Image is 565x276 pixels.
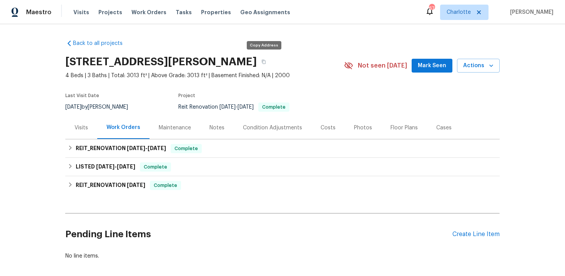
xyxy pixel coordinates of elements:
span: Complete [151,182,180,189]
div: Cases [436,124,452,132]
span: Tasks [176,10,192,15]
span: Visits [73,8,89,16]
span: [DATE] [127,182,145,188]
span: Last Visit Date [65,93,99,98]
div: No line items. [65,252,500,260]
h2: Pending Line Items [65,217,452,252]
div: Create Line Item [452,231,500,238]
span: Actions [463,61,494,71]
span: Charlotte [447,8,471,16]
span: Work Orders [131,8,166,16]
div: Floor Plans [391,124,418,132]
span: [PERSON_NAME] [507,8,553,16]
div: by [PERSON_NAME] [65,102,137,112]
span: Project [178,93,195,98]
span: Properties [201,8,231,16]
span: Complete [259,105,289,109]
div: LISTED [DATE]-[DATE]Complete [65,158,500,176]
span: Reit Renovation [178,104,289,110]
span: [DATE] [65,104,81,110]
h6: REIT_RENOVATION [76,181,145,190]
span: Maestro [26,8,52,16]
h6: REIT_RENOVATION [76,144,166,153]
h6: LISTED [76,162,135,172]
span: Projects [98,8,122,16]
div: 67 [429,5,434,12]
span: Complete [141,163,170,171]
button: Actions [457,59,500,73]
a: Back to all projects [65,40,139,47]
div: Costs [321,124,336,132]
div: Condition Adjustments [243,124,302,132]
span: Not seen [DATE] [358,62,407,69]
span: - [219,104,254,110]
span: [DATE] [238,104,254,110]
span: [DATE] [127,145,145,151]
div: REIT_RENOVATION [DATE]-[DATE]Complete [65,139,500,158]
span: [DATE] [96,164,115,169]
h2: [STREET_ADDRESS][PERSON_NAME] [65,58,257,66]
span: [DATE] [219,104,236,110]
span: Complete [171,145,201,152]
button: Mark Seen [412,59,452,73]
span: Mark Seen [418,61,446,71]
span: - [127,145,166,151]
div: Notes [209,124,224,132]
span: 4 Beds | 3 Baths | Total: 3013 ft² | Above Grade: 3013 ft² | Basement Finished: N/A | 2000 [65,72,344,79]
span: [DATE] [148,145,166,151]
div: Visits [75,124,88,132]
div: REIT_RENOVATION [DATE]Complete [65,176,500,195]
div: Photos [354,124,372,132]
div: Maintenance [159,124,191,132]
span: - [96,164,135,169]
div: Work Orders [106,124,140,131]
span: [DATE] [117,164,135,169]
span: Geo Assignments [240,8,290,16]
